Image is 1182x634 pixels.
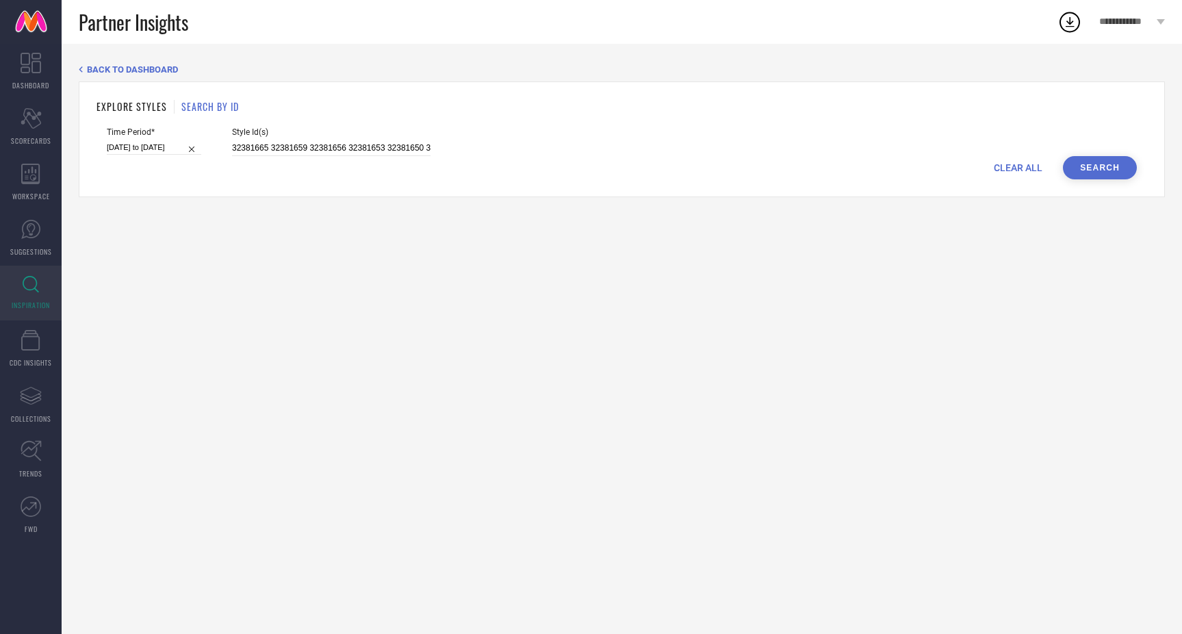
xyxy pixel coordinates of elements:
[10,357,52,368] span: CDC INSIGHTS
[25,524,38,534] span: FWD
[87,64,178,75] span: BACK TO DASHBOARD
[12,300,50,310] span: INSPIRATION
[1057,10,1082,34] div: Open download list
[11,414,51,424] span: COLLECTIONS
[97,99,167,114] h1: EXPLORE STYLES
[181,99,239,114] h1: SEARCH BY ID
[19,468,42,479] span: TRENDS
[12,80,49,90] span: DASHBOARD
[79,8,188,36] span: Partner Insights
[1063,156,1137,179] button: Search
[10,246,52,257] span: SUGGESTIONS
[232,127,431,137] span: Style Id(s)
[107,127,201,137] span: Time Period*
[232,140,431,156] input: Enter comma separated style ids e.g. 12345, 67890
[12,191,50,201] span: WORKSPACE
[79,64,1165,75] div: Back TO Dashboard
[994,162,1042,173] span: CLEAR ALL
[107,140,201,155] input: Select time period
[11,136,51,146] span: SCORECARDS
